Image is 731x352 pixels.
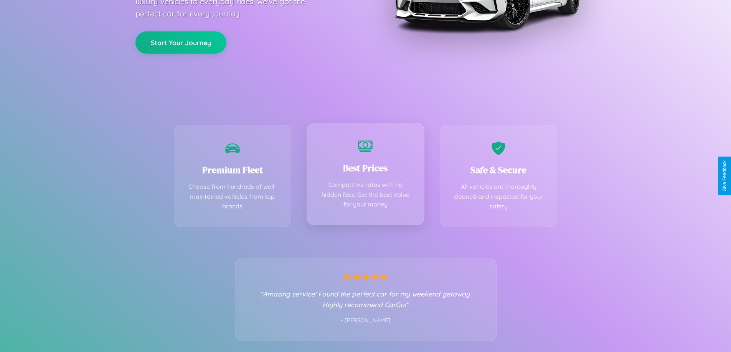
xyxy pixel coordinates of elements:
button: Start Your Journey [135,31,226,54]
p: "Amazing service! Found the perfect car for my weekend getaway. Highly recommend CarGo!" [251,288,481,310]
p: All vehicles are thoroughly cleaned and inspected for your safety [452,182,546,211]
p: - [PERSON_NAME] [251,316,481,326]
h3: Safe & Secure [452,164,546,176]
p: Choose from hundreds of well-maintained vehicles from top brands [186,182,280,211]
h3: Best Prices [318,162,413,174]
p: Competitive rates with no hidden fees. Get the best value for your money [318,180,413,210]
div: Give Feedback [722,160,727,192]
h3: Premium Fleet [186,164,280,176]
